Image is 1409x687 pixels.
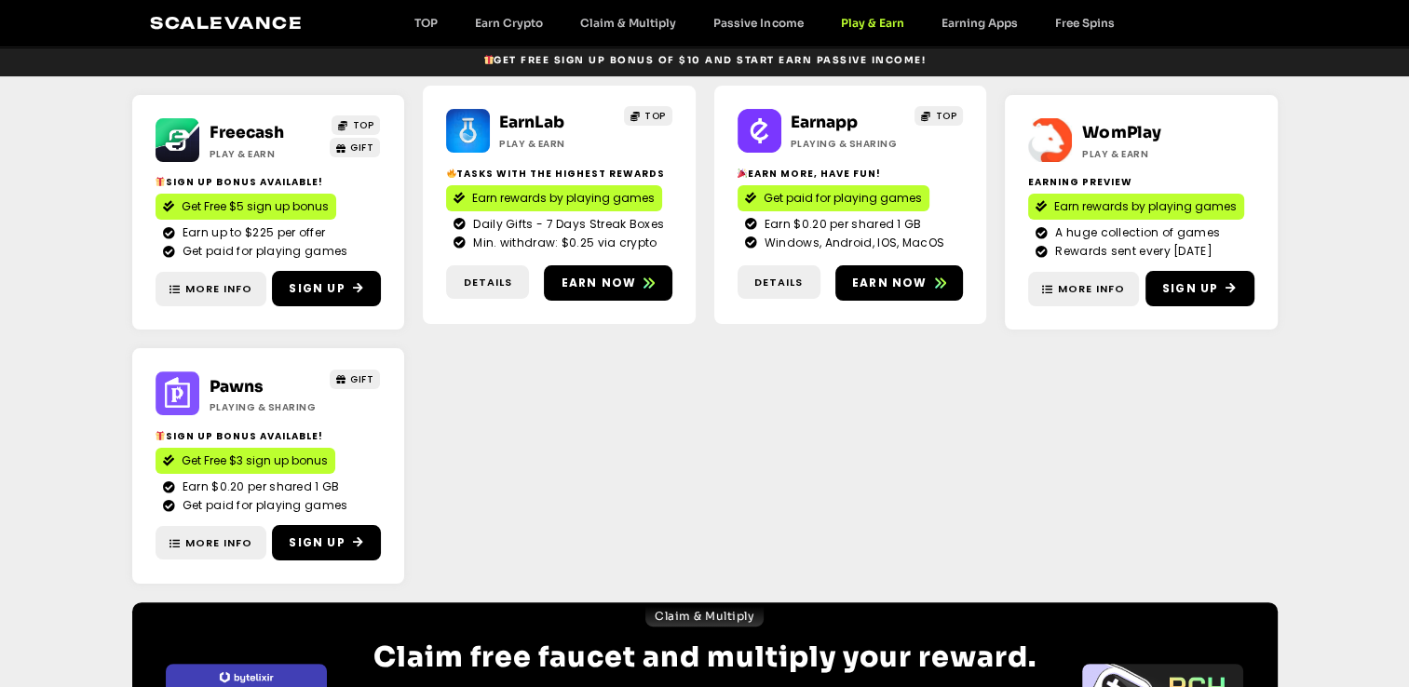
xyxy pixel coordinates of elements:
[821,16,922,30] a: Play & Earn
[185,535,252,551] span: More Info
[464,275,512,290] span: Details
[210,123,284,142] a: Freecash
[182,198,329,215] span: Get Free $5 sign up bonus
[1162,280,1218,297] span: Sign Up
[178,497,348,514] span: Get paid for playing games
[446,167,672,181] h2: Tasks with the highest rewards
[468,235,657,251] span: Min. withdraw: $0.25 via crypto
[1028,194,1244,220] a: Earn rewards by playing games
[738,168,747,178] img: 🎉
[272,271,381,306] a: Sign Up
[210,400,322,414] h2: Playing & Sharing
[185,281,252,297] span: More Info
[446,265,529,300] a: Details
[1082,123,1160,142] a: WomPlay
[156,175,382,189] h2: Sign Up Bonus Available!
[1082,147,1195,161] h2: Play & Earn
[447,168,456,178] img: 🔥
[150,13,303,33] a: Scalevance
[156,448,335,474] a: Get Free $3 sign up bonus
[156,429,382,443] h2: Sign Up Bonus Available!
[1036,16,1132,30] a: Free Spins
[156,177,165,186] img: 🎁
[1058,281,1125,297] span: More Info
[178,224,326,241] span: Earn up to $225 per offer
[350,141,373,155] span: GIFT
[1028,272,1139,306] a: More Info
[914,106,963,126] a: TOP
[156,431,165,440] img: 🎁
[210,147,322,161] h2: Play & Earn
[272,525,381,560] a: Sign Up
[852,275,928,291] span: Earn now
[754,275,803,290] span: Details
[156,526,266,560] a: More Info
[484,55,494,64] img: 🎁
[332,115,380,135] a: TOP
[738,185,929,211] a: Get paid for playing games
[760,235,944,251] span: Windows, Android, IOS, MacOS
[655,608,754,625] span: Claim & Multiply
[472,190,655,207] span: Earn rewards by playing games
[561,275,636,291] span: Earn now
[791,113,858,132] a: Earnapp
[456,16,562,30] a: Earn Crypto
[350,372,373,386] span: GIFT
[922,16,1036,30] a: Earning Apps
[468,216,664,233] span: Daily Gifts - 7 Days Streak Boxes
[483,53,926,67] span: Get Free Sign Up Bonus of $10 and start earn passive income!
[289,534,345,551] span: Sign Up
[178,243,348,260] span: Get paid for playing games
[1145,271,1254,306] a: Sign Up
[1050,243,1213,260] span: Rewards sent every [DATE]
[562,16,695,30] a: Claim & Multiply
[835,265,964,301] a: Earn now
[1050,224,1220,241] span: A huge collection of games
[645,606,764,626] a: Claim & Multiply
[760,216,922,233] span: Earn $0.20 per shared 1 GB
[396,16,1132,30] nav: Menu
[361,634,1049,680] h2: Claim free faucet and multiply your reward.
[156,272,266,306] a: More Info
[499,113,564,132] a: EarnLab
[936,109,957,123] span: TOP
[330,138,381,157] a: GIFT
[738,265,820,300] a: Details
[695,16,821,30] a: Passive Income
[353,118,374,132] span: TOP
[1028,175,1254,189] h2: Earning Preview
[210,377,264,397] a: Pawns
[446,185,662,211] a: Earn rewards by playing games
[644,109,666,123] span: TOP
[330,370,381,389] a: GIFT
[1054,198,1237,215] span: Earn rewards by playing games
[544,265,672,301] a: Earn now
[396,16,456,30] a: TOP
[289,280,345,297] span: Sign Up
[764,190,922,207] span: Get paid for playing games
[624,106,672,126] a: TOP
[182,452,328,469] span: Get Free $3 sign up bonus
[178,478,340,495] span: Earn $0.20 per shared 1 GB
[738,167,964,181] h2: Earn More, Have Fun!
[791,137,905,151] h2: Playing & Sharing
[499,137,614,151] h2: Play & Earn
[476,48,933,72] a: 🎁Get Free Sign Up Bonus of $10 and start earn passive income!
[156,194,336,220] a: Get Free $5 sign up bonus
